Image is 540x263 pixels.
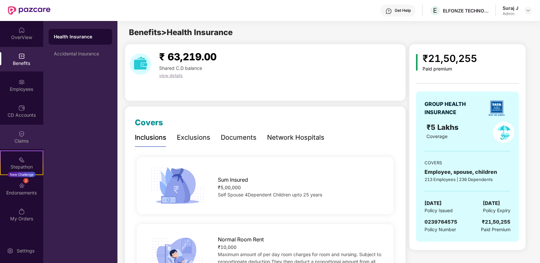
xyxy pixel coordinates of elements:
[18,105,25,111] img: svg+xml;base64,PHN2ZyBpZD0iQ0RfQWNjb3VudHMiIGRhdGEtbmFtZT0iQ0QgQWNjb3VudHMiIHhtbG5zPSJodHRwOi8vd3...
[18,27,25,33] img: svg+xml;base64,PHN2ZyBpZD0iSG9tZSIgeG1sbnM9Imh0dHA6Ly93d3cudzMub3JnLzIwMDAvc3ZnIiB3aWR0aD0iMjAiIG...
[1,164,43,170] div: Stepathon
[218,184,382,191] div: ₹5,00,000
[425,159,510,166] div: COVERS
[425,199,442,207] span: [DATE]
[218,244,382,251] div: ₹10,000
[483,207,510,214] span: Policy Expiry
[218,176,248,184] span: Sum Insured
[18,53,25,59] img: svg+xml;base64,PHN2ZyBpZD0iQmVuZWZpdHMiIHhtbG5zPSJodHRwOi8vd3d3LnczLm9yZy8yMDAwL3N2ZyIgd2lkdGg9Ij...
[18,79,25,85] img: svg+xml;base64,PHN2ZyBpZD0iRW1wbG95ZWVzIiB4bWxucz0iaHR0cDovL3d3dy53My5vcmcvMjAwMC9zdmciIHdpZHRoPS...
[218,235,264,244] span: Normal Room Rent
[425,168,510,176] div: Employee, spouse, children
[221,132,257,143] div: Documents
[485,97,508,120] img: insurerLogo
[433,7,437,14] span: E
[426,123,461,131] span: ₹5 Lakhs
[18,182,25,189] img: svg+xml;base64,PHN2ZyBpZD0iRW5kb3JzZW1lbnRzIiB4bWxucz0iaHR0cDovL3d3dy53My5vcmcvMjAwMC9zdmciIHdpZH...
[177,132,210,143] div: Exclusions
[425,100,482,116] div: GROUP HEALTH INSURANCE
[54,33,107,40] div: Health Insurance
[148,165,207,206] img: icon
[135,132,166,143] div: Inclusions
[425,207,453,214] span: Policy Issued
[482,218,510,226] div: ₹21,50,255
[54,51,107,56] div: Accidental Insurance
[129,28,233,37] span: Benefits > Health Insurance
[493,122,514,143] img: policyIcon
[18,156,25,163] img: svg+xml;base64,PHN2ZyB4bWxucz0iaHR0cDovL3d3dy53My5vcmcvMjAwMC9zdmciIHdpZHRoPSIyMSIgaGVpZ2h0PSIyMC...
[159,51,217,63] span: ₹ 63,219.00
[481,226,510,233] span: Paid Premium
[416,54,418,71] img: icon
[8,6,51,15] img: New Pazcare Logo
[425,219,457,225] span: 0239764575
[267,132,324,143] div: Network Hospitals
[423,66,477,72] div: Paid premium
[425,227,456,232] span: Policy Number
[503,11,518,16] div: Admin
[426,133,447,139] span: Coverage
[526,8,531,13] img: svg+xml;base64,PHN2ZyBpZD0iRHJvcGRvd24tMzJ4MzIiIHhtbG5zPSJodHRwOi8vd3d3LnczLm9yZy8yMDAwL3N2ZyIgd2...
[159,73,183,78] span: view details
[8,172,35,177] div: New Challenge
[443,8,489,14] div: ELFONZE TECHNOLOGIES PRIVATE LIMITED
[503,5,518,11] div: Suraj J
[385,8,392,14] img: svg+xml;base64,PHN2ZyBpZD0iSGVscC0zMngzMiIgeG1sbnM9Imh0dHA6Ly93d3cudzMub3JnLzIwMDAvc3ZnIiB3aWR0aD...
[483,199,500,207] span: [DATE]
[425,176,510,183] div: 213 Employees | 236 Dependents
[135,118,163,127] span: Covers
[18,131,25,137] img: svg+xml;base64,PHN2ZyBpZD0iQ2xhaW0iIHhtbG5zPSJodHRwOi8vd3d3LnczLm9yZy8yMDAwL3N2ZyIgd2lkdGg9IjIwIi...
[395,8,411,13] div: Get Help
[423,51,477,66] div: ₹21,50,255
[7,248,13,254] img: svg+xml;base64,PHN2ZyBpZD0iU2V0dGluZy0yMHgyMCIgeG1sbnM9Imh0dHA6Ly93d3cudzMub3JnLzIwMDAvc3ZnIiB3aW...
[18,208,25,215] img: svg+xml;base64,PHN2ZyBpZD0iTXlfT3JkZXJzIiBkYXRhLW5hbWU9Ik15IE9yZGVycyIgeG1sbnM9Imh0dHA6Ly93d3cudz...
[23,178,29,183] div: 2
[218,192,322,197] span: Self Spouse 4Dependent Children upto 25 years
[130,53,151,75] img: download
[159,65,202,71] span: Shared C.D balance
[15,248,36,254] div: Settings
